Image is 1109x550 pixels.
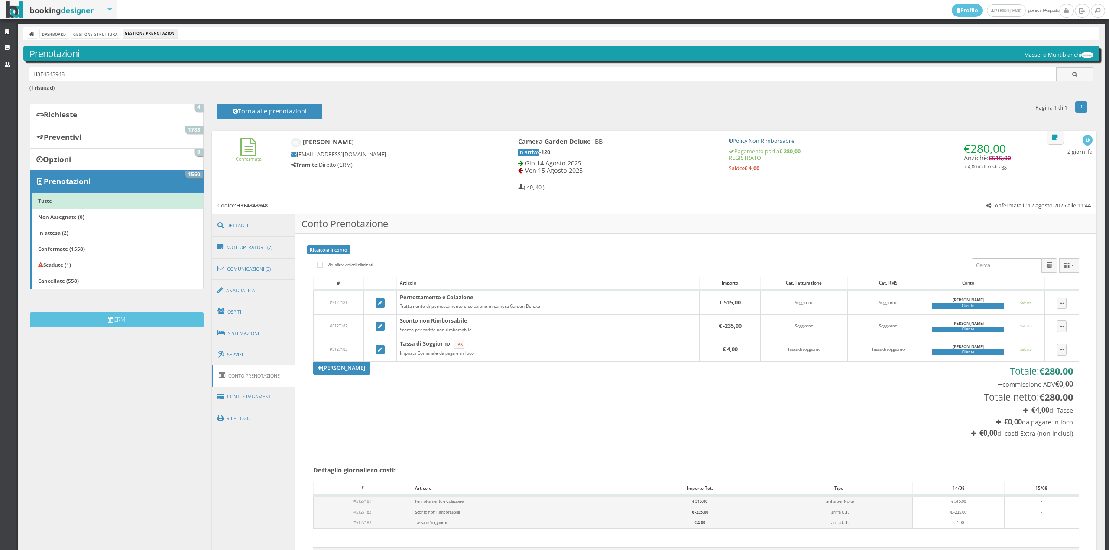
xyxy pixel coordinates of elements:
small: Saldato [1020,324,1032,328]
a: Ospiti [212,301,296,323]
b: Pernottamento e Colazione [400,294,473,301]
td: Soggiorno [847,290,929,314]
small: Saldato [1020,347,1032,352]
h5: Diretto (CRM) [291,162,489,168]
div: Colonne [1059,258,1079,272]
div: Tipo [765,482,913,494]
b: Preventivi [44,132,81,142]
b: € [1039,365,1073,377]
img: 56db488bc92111ef969d06d5a9c234c7.png [1081,52,1093,58]
b: € 4,00 [694,520,705,525]
a: Richieste 4 [30,104,203,126]
span: Gio 14 Agosto 2025 [525,159,581,167]
span: € [964,141,1006,156]
span: #5127183 [353,520,371,525]
span: #5127182 [353,509,371,515]
a: In attesa (2) [30,225,203,241]
h3: Totale netto: [830,391,1073,403]
b: € [979,428,997,438]
td: € 515,00 [913,495,1005,507]
div: 14/08 [913,482,1004,494]
a: Conto Prenotazione [212,365,296,387]
input: Ricerca cliente - (inserisci il codice, il nome, il cognome, il numero di telefono o la mail) [29,67,1057,81]
div: Cliente [932,327,1004,332]
td: Tariffa U.T. [765,507,913,518]
a: Ricalcola il conto [307,245,350,254]
div: Conto [929,277,1007,289]
span: #5127183 [330,346,347,352]
a: Tutte [30,193,203,209]
a: Confermate (1558) [30,241,203,257]
a: 1 [1075,101,1088,113]
h5: Pagamento pari a REGISTRATO [729,148,1011,161]
h3: Conto Prenotazione [295,214,1096,234]
a: Dashboard [40,29,68,38]
td: Tassa di Soggiorno [412,518,635,528]
h6: ( ) [29,85,1094,91]
h5: Saldo: [729,165,1011,171]
h5: Pagina 1 di 1 [1035,104,1067,111]
h4: Anzichè: [964,138,1011,170]
td: Tariffa U.T. [765,518,913,528]
div: # [314,482,412,494]
b: Camera Garden Deluxe [518,137,591,146]
a: Sistemazione [212,322,296,345]
b: € [1055,379,1073,389]
td: € -235,00 [913,507,1005,518]
span: 1783 [185,126,203,134]
button: CRM [30,312,203,327]
a: Opzioni 0 [30,148,203,171]
div: Importo [700,277,760,289]
span: #5127182 [330,323,347,329]
b: € 4,00 [723,346,738,353]
td: Tariffa per Notte [765,495,913,507]
b: Richieste [44,110,77,120]
h5: Confermata il: 12 agosto 2025 alle 11:44 [986,202,1091,209]
span: 280,00 [1044,365,1073,377]
span: 280,00 [970,141,1006,156]
div: Sconto per tariffa non rimborsabile [400,327,696,333]
b: Prenotazioni [44,176,91,186]
td: Pernottamento e Colazione [412,495,635,507]
h5: Masseria Muntibianchi [1024,52,1093,58]
td: Soggiorno [847,315,929,338]
b: € [1039,391,1073,403]
b: 120 [541,149,550,156]
h3: Totale: [830,366,1073,377]
h4: Torna alle prenotazioni [227,107,313,121]
span: € [989,154,1011,162]
div: 15/08 [1005,482,1079,494]
span: 0,00 [1059,379,1073,389]
div: Cliente [932,349,1004,355]
span: 1560 [185,171,203,178]
b: [PERSON_NAME] [953,297,984,303]
h5: - [518,149,717,155]
small: + 4,00 € di costi agg. [964,163,1008,170]
span: #5127181 [353,498,371,504]
b: Dettaglio giornaliero costi: [313,466,396,474]
td: - [1004,518,1079,528]
b: € -235,00 [692,509,708,515]
a: Cancellate (558) [30,273,203,289]
td: Soggiorno [760,315,847,338]
h4: da pagare in loco [830,418,1073,426]
li: Gestione Prenotazioni [123,29,178,39]
div: Articolo [412,482,634,494]
td: Soggiorno [760,290,847,314]
img: BookingDesigner.com [6,1,94,18]
a: Gestione Struttura [71,29,120,38]
span: 280,00 [1044,391,1073,403]
span: 0,00 [983,428,997,438]
span: giovedì, 14 agosto [952,4,1059,17]
a: Comunicazioni (3) [212,258,296,280]
a: Confermata [236,149,262,162]
h5: ( 40, 40 ) [518,184,545,191]
span: 4 [195,104,203,112]
a: Preventivi 1783 [30,126,203,148]
button: Columns [1059,258,1079,272]
button: Torna alle prenotazioni [217,104,322,119]
a: Dettagli [212,214,296,237]
div: Cliente [932,303,1004,309]
h5: [EMAIL_ADDRESS][DOMAIN_NAME] [291,151,489,158]
span: In arrivo [518,149,539,156]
